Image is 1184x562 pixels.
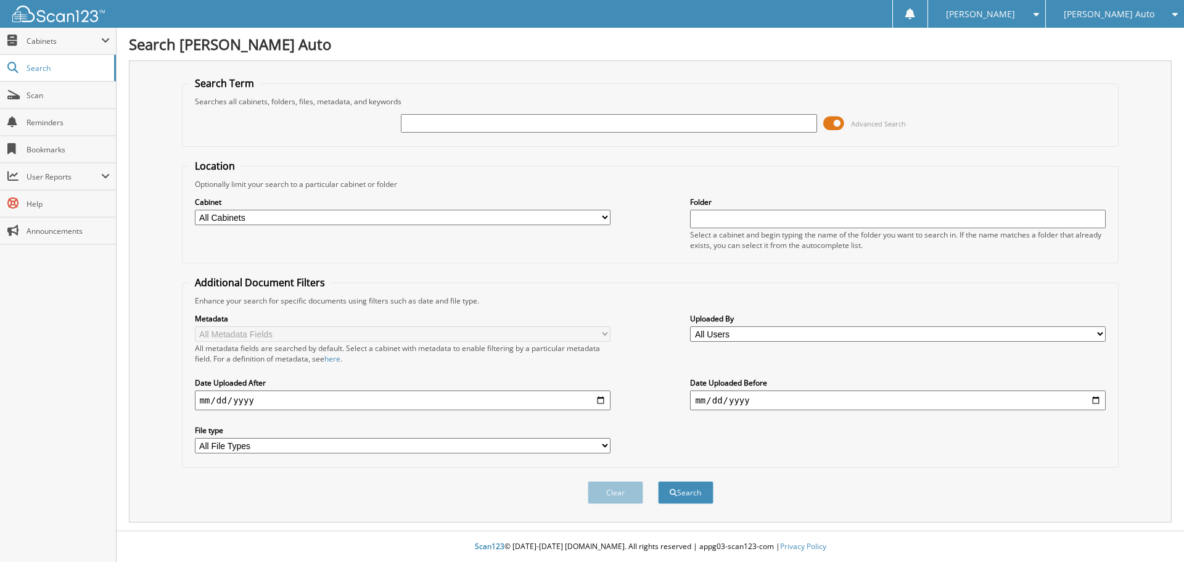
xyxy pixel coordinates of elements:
span: Scan123 [475,541,504,552]
label: Folder [690,197,1106,207]
div: Optionally limit your search to a particular cabinet or folder [189,179,1112,189]
legend: Location [189,159,241,173]
label: Cabinet [195,197,610,207]
a: here [324,353,340,364]
div: Searches all cabinets, folders, files, metadata, and keywords [189,96,1112,107]
span: Announcements [27,226,110,236]
input: start [195,391,610,410]
span: Search [27,63,108,73]
input: end [690,391,1106,410]
label: Date Uploaded After [195,378,610,388]
button: Clear [588,481,643,504]
label: Metadata [195,313,610,324]
legend: Additional Document Filters [189,276,331,289]
span: [PERSON_NAME] Auto [1064,10,1154,18]
span: User Reports [27,171,101,182]
div: Select a cabinet and begin typing the name of the folder you want to search in. If the name match... [690,229,1106,250]
span: Reminders [27,117,110,128]
span: Help [27,199,110,209]
div: All metadata fields are searched by default. Select a cabinet with metadata to enable filtering b... [195,343,610,364]
h1: Search [PERSON_NAME] Auto [129,34,1172,54]
span: Advanced Search [851,119,906,128]
legend: Search Term [189,76,260,90]
span: Bookmarks [27,144,110,155]
label: Date Uploaded Before [690,378,1106,388]
span: [PERSON_NAME] [946,10,1015,18]
label: Uploaded By [690,313,1106,324]
a: Privacy Policy [780,541,826,552]
label: File type [195,425,610,436]
div: Enhance your search for specific documents using filters such as date and file type. [189,295,1112,306]
img: scan123-logo-white.svg [12,6,105,22]
span: Cabinets [27,36,101,46]
button: Search [658,481,713,504]
div: © [DATE]-[DATE] [DOMAIN_NAME]. All rights reserved | appg03-scan123-com | [117,532,1184,562]
span: Scan [27,90,110,101]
